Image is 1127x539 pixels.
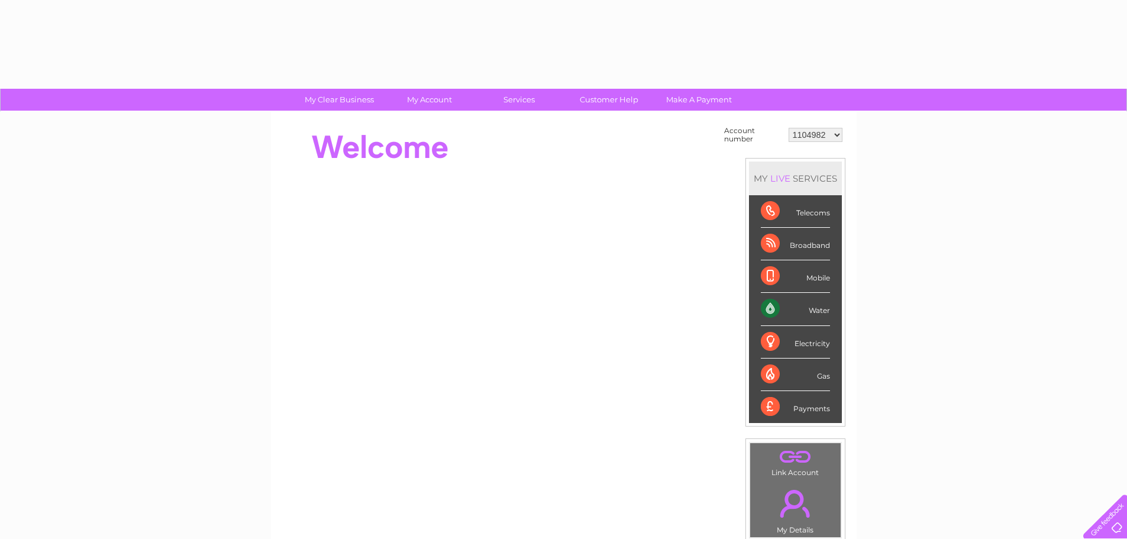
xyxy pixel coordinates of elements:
a: . [753,483,838,524]
a: My Clear Business [290,89,388,111]
div: Water [761,293,830,325]
div: Telecoms [761,195,830,228]
a: My Account [380,89,478,111]
div: LIVE [768,173,793,184]
a: Make A Payment [650,89,748,111]
div: Electricity [761,326,830,359]
td: Link Account [750,443,841,480]
div: Gas [761,359,830,391]
a: . [753,446,838,467]
div: Mobile [761,260,830,293]
div: MY SERVICES [749,162,842,195]
a: Services [470,89,568,111]
td: My Details [750,480,841,538]
a: Customer Help [560,89,658,111]
div: Payments [761,391,830,423]
div: Broadband [761,228,830,260]
td: Account number [721,124,786,146]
